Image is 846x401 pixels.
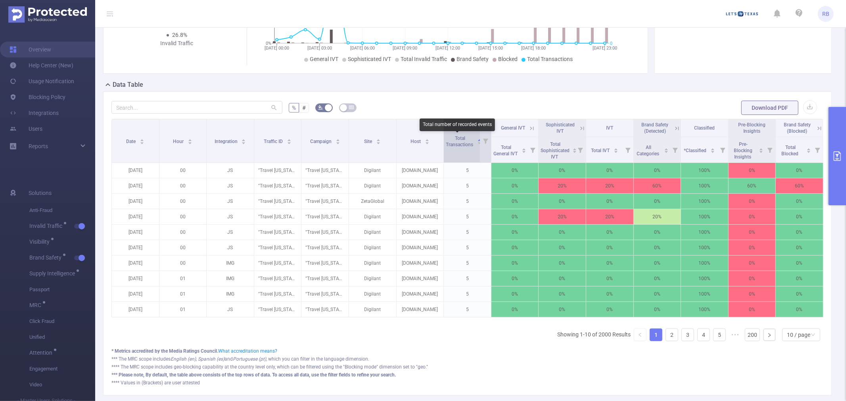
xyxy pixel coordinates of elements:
div: Sort [336,138,340,143]
p: 0% [586,194,633,209]
span: All Categories [637,145,660,157]
p: 0% [729,240,776,255]
p: 0% [634,225,681,240]
i: Filter menu [575,137,586,162]
p: JS [207,209,254,224]
p: Digilant [349,209,396,224]
span: General IVT [501,125,525,131]
span: Date [126,139,137,144]
p: JS [207,240,254,255]
p: [DOMAIN_NAME] [397,225,444,240]
span: Total IVT [591,148,611,153]
p: 0% [634,286,681,302]
div: Sort [376,138,381,143]
p: 0% [491,286,539,302]
p: 01 [159,286,207,302]
p: 00 [159,209,207,224]
i: Portuguese (pt) [233,356,266,362]
p: 100% [681,209,728,224]
p: 5 [444,240,491,255]
span: RB [822,6,829,22]
p: JS [207,225,254,240]
p: [DATE] [112,286,159,302]
i: icon: down [811,332,815,338]
i: icon: caret-up [711,147,715,149]
tspan: [DATE] 23:00 [593,46,617,51]
span: Site [364,139,373,144]
span: *Classified [684,148,708,153]
i: icon: caret-up [664,147,669,149]
p: 0% [729,163,776,178]
i: icon: caret-up [287,138,292,140]
i: icon: caret-down [376,141,381,143]
p: 0% [586,286,633,302]
span: % [292,105,296,111]
p: 0% [586,256,633,271]
i: Filter menu [622,137,633,162]
i: icon: caret-down [140,141,144,143]
a: 3 [682,329,694,341]
i: icon: caret-down [759,150,764,152]
div: Sort [140,138,144,143]
p: IMG [207,286,254,302]
span: Total Transactions [446,136,474,147]
p: 0% [634,194,681,209]
p: 0% [491,271,539,286]
div: Total number of recorded events [420,118,495,131]
div: Sort [664,147,669,152]
p: 60% [776,178,823,193]
tspan: [DATE] 09:00 [393,46,418,51]
p: 60% [634,178,681,193]
p: 0% [729,302,776,317]
p: IMG [207,271,254,286]
span: Total Invalid Traffic [401,56,447,62]
a: 200 [745,329,760,341]
p: 00 [159,240,207,255]
span: Reports [29,143,48,149]
p: 0% [634,271,681,286]
p: 0% [539,286,586,302]
i: icon: caret-down [425,141,429,143]
span: Traffic ID [264,139,284,144]
span: Passport [29,282,95,298]
p: "Travel [US_STATE]" [28552] [254,225,301,240]
i: icon: caret-down [806,150,811,152]
span: MRC [29,302,44,308]
p: Digilant [349,256,396,271]
p: 5 [444,225,491,240]
p: IMG [207,256,254,271]
p: [DOMAIN_NAME] [397,209,444,224]
i: icon: table [349,105,354,110]
i: icon: caret-up [336,138,340,140]
li: 200 [745,328,760,341]
p: 0% [491,209,539,224]
p: 0% [776,302,823,317]
p: 0% [729,194,776,209]
i: icon: caret-up [478,138,482,140]
p: "Travel [US_STATE] FY25" [253566] [301,256,349,271]
span: Brand Safety [457,56,489,62]
p: Digilant [349,286,396,302]
p: 0% [586,225,633,240]
i: icon: right [767,333,772,338]
p: 0% [729,256,776,271]
span: Pre-Blocking Insights [734,141,753,160]
p: 0% [491,256,539,271]
span: Unified [29,329,95,345]
li: Previous Page [634,328,646,341]
i: icon: caret-up [573,147,577,149]
i: icon: caret-down [614,150,618,152]
span: Blocked [498,56,518,62]
p: 0% [491,194,539,209]
div: Sort [522,147,526,152]
p: [DATE] [112,302,159,317]
p: [DOMAIN_NAME] [397,286,444,302]
p: [DOMAIN_NAME] [397,271,444,286]
p: JS [207,194,254,209]
i: icon: caret-down [522,150,526,152]
p: 0% [776,256,823,271]
tspan: [DATE] 15:00 [478,46,503,51]
p: 60% [729,178,776,193]
p: [DATE] [112,163,159,178]
p: 0% [634,240,681,255]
